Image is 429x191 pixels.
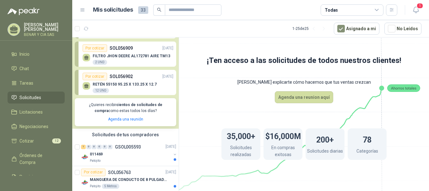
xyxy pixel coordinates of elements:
[384,23,421,35] button: No Leídos
[93,5,133,14] h1: Mis solicitudes
[90,184,100,189] p: Patojito
[90,151,103,157] p: 011469
[363,132,372,146] h1: 78
[265,129,301,143] h1: $16,000M
[90,158,100,163] p: Patojito
[307,148,343,156] p: Solicitudes diarias
[52,138,61,143] span: 12
[102,184,119,189] div: 5 Metros
[292,24,329,34] div: 1 - 25 de 25
[93,82,157,87] p: RETÉN 55150 95.25 X 133.25 X 12.7
[8,8,40,15] img: Logo peakr
[19,173,43,180] span: Remisiones
[162,45,173,51] p: [DATE]
[102,145,107,149] div: 0
[8,135,65,147] a: Cotizar12
[95,103,162,113] b: cientos de solicitudes de compra
[75,42,176,67] a: Por cotizarSOL056909[DATE] FILTRO JHON DEERE AL172781 AIRE TM132 UND
[334,23,379,35] button: Asignado a mi
[8,121,65,132] a: Negociaciones
[8,149,65,168] a: Órdenes de Compra
[138,6,148,14] span: 33
[92,145,96,149] div: 0
[19,94,41,101] span: Solicitudes
[97,145,102,149] div: 0
[93,60,107,65] div: 2 UND
[75,70,176,95] a: Por cotizarSOL056902[DATE] RETÉN 55150 95.25 X 133.25 X 12.712 UND
[19,109,43,115] span: Licitaciones
[93,54,170,58] p: FILTRO JHON DEERE AL172781 AIRE TM13
[83,73,107,80] div: Por cotizar
[8,48,65,60] a: Inicio
[19,123,48,130] span: Negociaciones
[8,77,65,89] a: Tareas
[19,65,29,72] span: Chat
[356,148,378,156] p: Categorías
[81,169,106,176] div: Por cotizar
[81,145,86,149] div: 1
[86,145,91,149] div: 0
[110,45,133,52] p: SOL056909
[110,73,133,80] p: SOL056902
[19,80,33,87] span: Tareas
[8,171,65,183] a: Remisiones
[108,117,143,121] a: Agenda una reunión
[157,8,161,12] span: search
[79,102,172,114] p: ¿Quieres recibir como estas todos los días?
[221,144,260,160] p: Solicitudes realizadas
[316,132,334,146] h1: 200+
[108,145,112,149] div: 0
[72,129,179,141] div: Solicitudes de tus compradores
[8,92,65,104] a: Solicitudes
[162,74,173,80] p: [DATE]
[115,145,141,149] p: GSOL005593
[410,4,421,16] button: 1
[24,33,65,37] p: BENAR Y CIA SAS
[166,144,176,150] p: [DATE]
[263,144,302,160] p: En compras exitosas
[325,7,338,14] div: Todas
[8,63,65,75] a: Chat
[108,170,131,175] p: SOL056763
[90,177,168,183] p: MANGUERA DE CONDUCTO DE 8 PULGADAS DE ALAMBRE DE ACERO PU
[166,169,176,175] p: [DATE]
[93,88,109,93] div: 12 UND
[83,44,107,52] div: Por cotizar
[8,106,65,118] a: Licitaciones
[19,138,34,144] span: Cotizar
[81,153,89,161] img: Company Logo
[275,91,333,103] button: Agenda una reunion aquí
[24,23,65,31] p: [PERSON_NAME] [PERSON_NAME]
[19,152,59,166] span: Órdenes de Compra
[227,129,255,143] h1: 35,000+
[81,143,177,163] a: 1 0 0 0 0 0 GSOL005593[DATE] Company Logo011469Patojito
[416,3,423,9] span: 1
[19,51,30,58] span: Inicio
[81,179,89,186] img: Company Logo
